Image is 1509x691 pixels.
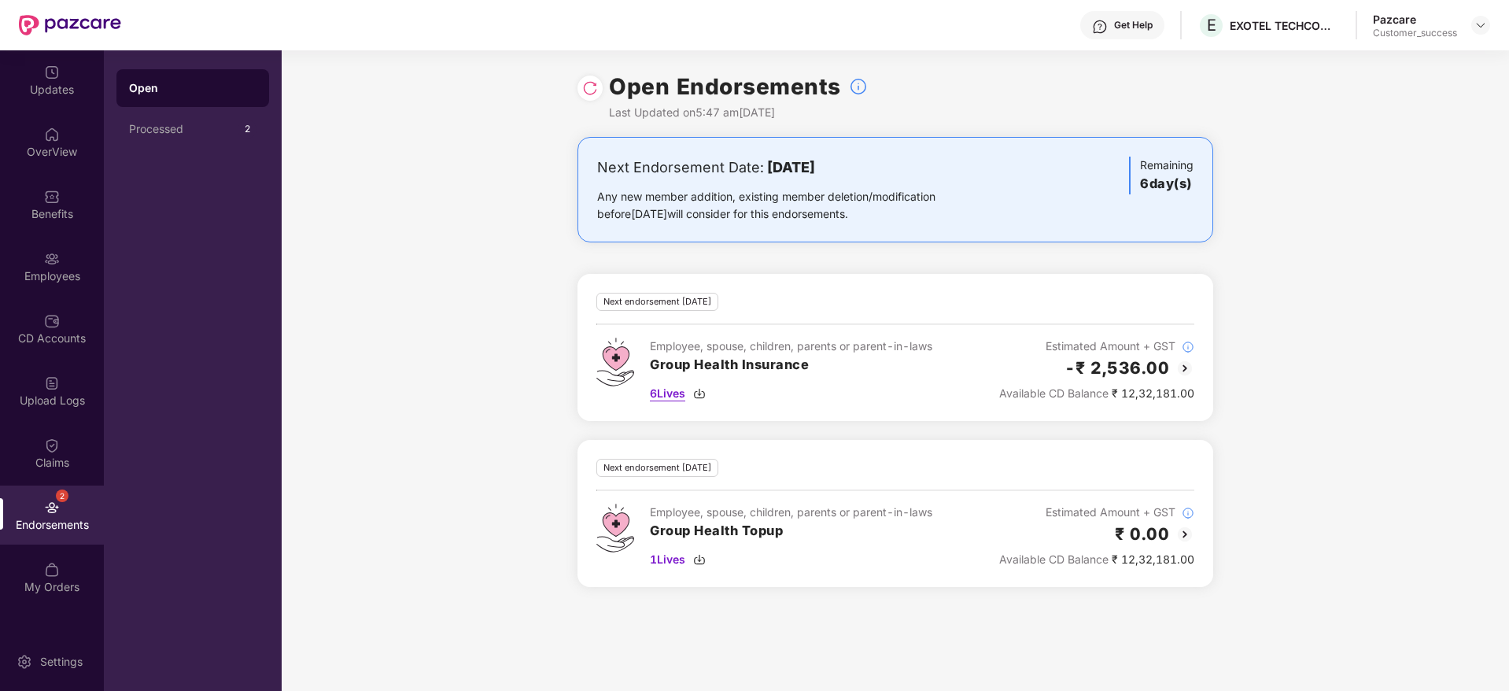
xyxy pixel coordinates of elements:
img: svg+xml;base64,PHN2ZyB4bWxucz0iaHR0cDovL3d3dy53My5vcmcvMjAwMC9zdmciIHdpZHRoPSI0Ny43MTQiIGhlaWdodD... [596,338,634,386]
div: Remaining [1129,157,1194,194]
img: svg+xml;base64,PHN2ZyBpZD0iVXBkYXRlZCIgeG1sbnM9Imh0dHA6Ly93d3cudzMub3JnLzIwMDAvc3ZnIiB3aWR0aD0iMj... [44,65,60,80]
div: 2 [56,490,68,502]
div: Estimated Amount + GST [999,338,1194,355]
div: EXOTEL TECHCOM PRIVATE LIMITED [1230,18,1340,33]
b: [DATE] [767,159,815,176]
div: Processed [129,123,238,135]
h3: Group Health Insurance [650,355,932,375]
img: svg+xml;base64,PHN2ZyBpZD0iSW5mb18tXzMyeDMyIiBkYXRhLW5hbWU9IkluZm8gLSAzMngzMiIgeG1sbnM9Imh0dHA6Ly... [1182,507,1194,519]
img: svg+xml;base64,PHN2ZyBpZD0iQ0RfQWNjb3VudHMiIGRhdGEtbmFtZT0iQ0QgQWNjb3VudHMiIHhtbG5zPSJodHRwOi8vd3... [44,313,60,329]
div: Next endorsement [DATE] [596,293,718,311]
img: svg+xml;base64,PHN2ZyBpZD0iSW5mb18tXzMyeDMyIiBkYXRhLW5hbWU9IkluZm8gLSAzMngzMiIgeG1sbnM9Imh0dHA6Ly... [1182,341,1194,353]
img: svg+xml;base64,PHN2ZyBpZD0iU2V0dGluZy0yMHgyMCIgeG1sbnM9Imh0dHA6Ly93d3cudzMub3JnLzIwMDAvc3ZnIiB3aW... [17,654,32,670]
div: Next Endorsement Date: [597,157,985,179]
img: svg+xml;base64,PHN2ZyBpZD0iSW5mb18tXzMyeDMyIiBkYXRhLW5hbWU9IkluZm8gLSAzMngzMiIgeG1sbnM9Imh0dHA6Ly... [849,77,868,96]
span: E [1207,16,1216,35]
img: svg+xml;base64,PHN2ZyBpZD0iRG93bmxvYWQtMzJ4MzIiIHhtbG5zPSJodHRwOi8vd3d3LnczLm9yZy8yMDAwL3N2ZyIgd2... [693,387,706,400]
img: svg+xml;base64,PHN2ZyBpZD0iVXBsb2FkX0xvZ3MiIGRhdGEtbmFtZT0iVXBsb2FkIExvZ3MiIHhtbG5zPSJodHRwOi8vd3... [44,375,60,391]
img: svg+xml;base64,PHN2ZyBpZD0iRHJvcGRvd24tMzJ4MzIiIHhtbG5zPSJodHRwOi8vd3d3LnczLm9yZy8yMDAwL3N2ZyIgd2... [1474,19,1487,31]
h1: Open Endorsements [609,69,841,104]
h2: ₹ 0.00 [1115,521,1169,547]
img: svg+xml;base64,PHN2ZyBpZD0iQmFjay0yMHgyMCIgeG1sbnM9Imh0dHA6Ly93d3cudzMub3JnLzIwMDAvc3ZnIiB3aWR0aD... [1175,359,1194,378]
img: New Pazcare Logo [19,15,121,35]
div: ₹ 12,32,181.00 [999,385,1194,402]
div: Employee, spouse, children, parents or parent-in-laws [650,338,932,355]
div: Any new member addition, existing member deletion/modification before [DATE] will consider for th... [597,188,985,223]
img: svg+xml;base64,PHN2ZyBpZD0iQ2xhaW0iIHhtbG5zPSJodHRwOi8vd3d3LnczLm9yZy8yMDAwL3N2ZyIgd2lkdGg9IjIwIi... [44,438,60,453]
img: svg+xml;base64,PHN2ZyBpZD0iRW1wbG95ZWVzIiB4bWxucz0iaHR0cDovL3d3dy53My5vcmcvMjAwMC9zdmciIHdpZHRoPS... [44,251,60,267]
span: Available CD Balance [999,386,1109,400]
img: svg+xml;base64,PHN2ZyBpZD0iTXlfT3JkZXJzIiBkYXRhLW5hbWU9Ik15IE9yZGVycyIgeG1sbnM9Imh0dHA6Ly93d3cudz... [44,562,60,578]
img: svg+xml;base64,PHN2ZyBpZD0iSGVscC0zMngzMiIgeG1sbnM9Imh0dHA6Ly93d3cudzMub3JnLzIwMDAvc3ZnIiB3aWR0aD... [1092,19,1108,35]
div: 2 [238,120,256,139]
span: 6 Lives [650,385,685,402]
h3: 6 day(s) [1140,174,1194,194]
div: Open [129,80,256,96]
h2: -₹ 2,536.00 [1064,355,1170,381]
span: Available CD Balance [999,552,1109,566]
div: Pazcare [1373,12,1457,27]
h3: Group Health Topup [650,521,932,541]
div: Next endorsement [DATE] [596,459,718,477]
div: Customer_success [1373,27,1457,39]
div: Get Help [1114,19,1153,31]
span: 1 Lives [650,551,685,568]
div: Last Updated on 5:47 am[DATE] [609,104,868,121]
img: svg+xml;base64,PHN2ZyBpZD0iSG9tZSIgeG1sbnM9Imh0dHA6Ly93d3cudzMub3JnLzIwMDAvc3ZnIiB3aWR0aD0iMjAiIG... [44,127,60,142]
div: Estimated Amount + GST [999,504,1194,521]
img: svg+xml;base64,PHN2ZyBpZD0iRG93bmxvYWQtMzJ4MzIiIHhtbG5zPSJodHRwOi8vd3d3LnczLm9yZy8yMDAwL3N2ZyIgd2... [693,553,706,566]
img: svg+xml;base64,PHN2ZyBpZD0iQmFjay0yMHgyMCIgeG1sbnM9Imh0dHA6Ly93d3cudzMub3JnLzIwMDAvc3ZnIiB3aWR0aD... [1175,525,1194,544]
div: Settings [35,654,87,670]
img: svg+xml;base64,PHN2ZyBpZD0iRW5kb3JzZW1lbnRzIiB4bWxucz0iaHR0cDovL3d3dy53My5vcmcvMjAwMC9zdmciIHdpZH... [44,500,60,515]
img: svg+xml;base64,PHN2ZyBpZD0iUmVsb2FkLTMyeDMyIiB4bWxucz0iaHR0cDovL3d3dy53My5vcmcvMjAwMC9zdmciIHdpZH... [582,80,598,96]
img: svg+xml;base64,PHN2ZyBpZD0iQmVuZWZpdHMiIHhtbG5zPSJodHRwOi8vd3d3LnczLm9yZy8yMDAwL3N2ZyIgd2lkdGg9Ij... [44,189,60,205]
div: Employee, spouse, children, parents or parent-in-laws [650,504,932,521]
img: svg+xml;base64,PHN2ZyB4bWxucz0iaHR0cDovL3d3dy53My5vcmcvMjAwMC9zdmciIHdpZHRoPSI0Ny43MTQiIGhlaWdodD... [596,504,634,552]
div: ₹ 12,32,181.00 [999,551,1194,568]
